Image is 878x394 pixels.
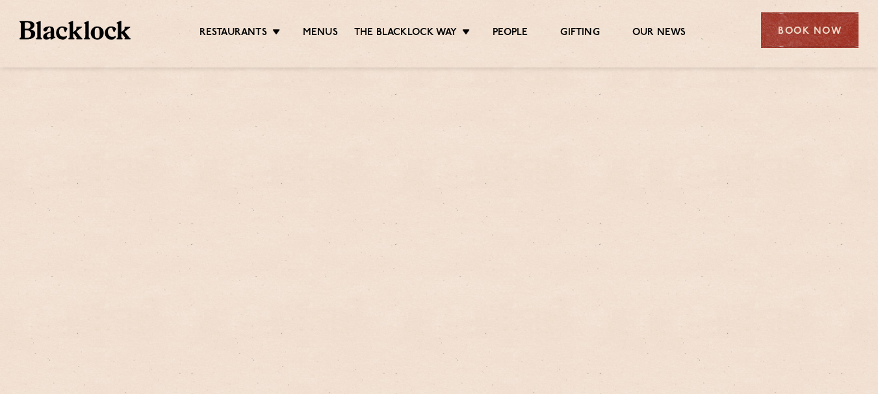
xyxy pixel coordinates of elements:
a: Restaurants [200,27,267,41]
a: Menus [303,27,338,41]
a: The Blacklock Way [354,27,457,41]
div: Book Now [761,12,859,48]
a: Gifting [560,27,599,41]
a: Our News [632,27,686,41]
a: People [493,27,528,41]
img: BL_Textured_Logo-footer-cropped.svg [19,21,131,40]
